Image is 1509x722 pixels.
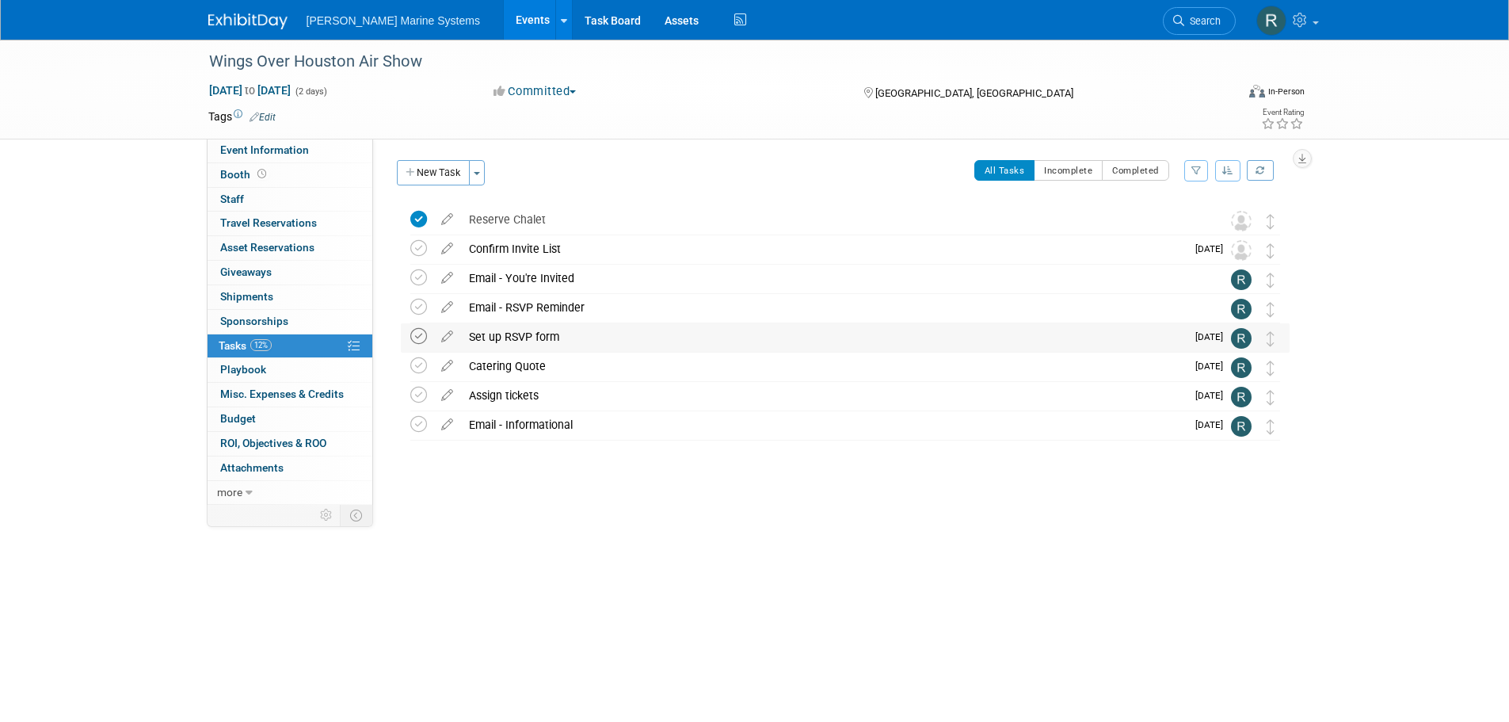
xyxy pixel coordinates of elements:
[220,461,284,474] span: Attachments
[433,212,461,227] a: edit
[1195,243,1231,254] span: [DATE]
[220,363,266,376] span: Playbook
[242,84,257,97] span: to
[461,206,1199,233] div: Reserve Chalet
[433,242,461,256] a: edit
[220,290,273,303] span: Shipments
[461,265,1199,292] div: Email - You're Invited
[208,236,372,260] a: Asset Reservations
[397,160,470,185] button: New Task
[220,388,344,400] span: Misc. Expenses & Credits
[204,48,1212,76] div: Wings Over Houston Air Show
[1195,419,1231,430] span: [DATE]
[208,310,372,334] a: Sponsorships
[488,83,582,100] button: Committed
[220,143,309,156] span: Event Information
[220,168,269,181] span: Booth
[208,383,372,407] a: Misc. Expenses & Credits
[461,411,1186,438] div: Email - Informational
[208,334,372,358] a: Tasks12%
[1195,361,1231,372] span: [DATE]
[1142,82,1305,106] div: Event Format
[461,353,1186,380] div: Catering Quote
[208,139,372,162] a: Event Information
[461,294,1199,321] div: Email - RSVP Reminder
[220,315,288,327] span: Sponsorships
[1267,302,1275,317] i: Move task
[1034,160,1103,181] button: Incomplete
[220,193,244,205] span: Staff
[220,265,272,278] span: Giveaways
[294,86,327,97] span: (2 days)
[433,271,461,285] a: edit
[1231,357,1252,378] img: Rachel Howard
[1267,361,1275,376] i: Move task
[220,437,326,449] span: ROI, Objectives & ROO
[433,359,461,373] a: edit
[1256,6,1286,36] img: Rachel Howard
[208,212,372,235] a: Travel Reservations
[208,285,372,309] a: Shipments
[433,330,461,344] a: edit
[208,83,292,97] span: [DATE] [DATE]
[1267,243,1275,258] i: Move task
[1267,214,1275,229] i: Move task
[1249,85,1265,97] img: Format-Inperson.png
[875,87,1073,99] span: [GEOGRAPHIC_DATA], [GEOGRAPHIC_DATA]
[1231,387,1252,407] img: Rachel Howard
[208,358,372,382] a: Playbook
[461,235,1186,262] div: Confirm Invite List
[1195,390,1231,401] span: [DATE]
[313,505,341,525] td: Personalize Event Tab Strip
[974,160,1035,181] button: All Tasks
[208,13,288,29] img: ExhibitDay
[217,486,242,499] span: more
[1231,328,1252,349] img: Rachel Howard
[220,412,256,425] span: Budget
[250,112,276,123] a: Edit
[220,216,317,229] span: Travel Reservations
[1231,211,1252,231] img: Unassigned
[1267,273,1275,288] i: Move task
[1231,299,1252,319] img: Rachel Howard
[1261,109,1304,117] div: Event Rating
[1163,7,1236,35] a: Search
[433,388,461,403] a: edit
[208,163,372,187] a: Booth
[1195,331,1231,342] span: [DATE]
[208,432,372,456] a: ROI, Objectives & ROO
[208,407,372,431] a: Budget
[208,481,372,505] a: more
[250,339,272,351] span: 12%
[208,261,372,285] a: Giveaways
[219,339,272,352] span: Tasks
[433,300,461,315] a: edit
[1267,86,1305,97] div: In-Person
[208,188,372,212] a: Staff
[1231,240,1252,261] img: Unassigned
[307,14,480,27] span: [PERSON_NAME] Marine Systems
[1231,269,1252,290] img: Rachel Howard
[1231,416,1252,437] img: Rachel Howard
[433,418,461,432] a: edit
[461,382,1186,409] div: Assign tickets
[208,109,276,124] td: Tags
[1184,15,1221,27] span: Search
[340,505,372,525] td: Toggle Event Tabs
[1267,331,1275,346] i: Move task
[208,457,372,480] a: Attachments
[1267,390,1275,405] i: Move task
[220,241,314,254] span: Asset Reservations
[254,168,269,180] span: Booth not reserved yet
[1267,419,1275,434] i: Move task
[461,323,1186,350] div: Set up RSVP form
[1247,160,1274,181] a: Refresh
[1102,160,1169,181] button: Completed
